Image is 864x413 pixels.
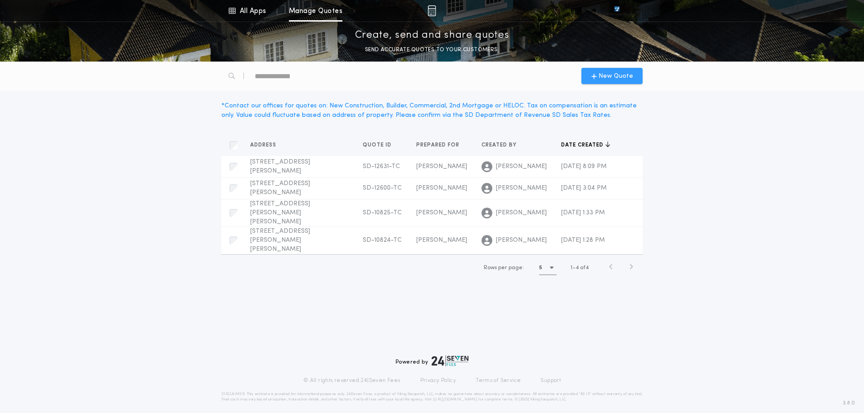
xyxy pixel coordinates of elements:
span: [PERSON_NAME] [416,163,467,170]
span: [DATE] 8:09 PM [561,163,607,170]
span: SD-12600-TC [363,185,402,191]
div: Powered by [396,355,468,366]
span: 1 [571,265,572,271]
span: [DATE] 3:04 PM [561,185,607,191]
span: Quote ID [363,142,393,149]
span: Address [250,142,278,149]
a: Privacy Policy [420,377,456,384]
button: Date created [561,141,610,150]
p: DISCLAIMER: This estimate is provided for informational purposes only. 24|Seven Fees, a product o... [221,391,643,402]
button: Address [250,141,283,150]
span: Date created [561,142,605,149]
span: Rows per page: [484,265,524,271]
img: vs-icon [598,6,636,15]
span: of 4 [580,264,589,272]
button: 5 [539,261,557,275]
p: Create, send and share quotes [355,28,509,43]
span: SD-10825-TC [363,209,402,216]
h1: 5 [539,263,542,272]
span: [PERSON_NAME] [496,162,547,171]
span: [PERSON_NAME] [496,209,547,218]
span: [STREET_ADDRESS][PERSON_NAME] [250,159,310,174]
span: 3.8.0 [843,399,855,407]
span: Prepared for [416,142,461,149]
span: [DATE] 1:33 PM [561,209,605,216]
span: [STREET_ADDRESS][PERSON_NAME][PERSON_NAME] [250,200,310,225]
span: [PERSON_NAME] [416,237,467,244]
span: [PERSON_NAME] [496,184,547,193]
span: [DATE] 1:28 PM [561,237,605,244]
div: * Contact our offices for quotes on: New Construction, Builder, Commercial, 2nd Mortgage or HELOC... [221,101,643,120]
span: [PERSON_NAME] [416,209,467,216]
a: [URL][DOMAIN_NAME] [433,398,477,401]
img: logo [432,355,468,366]
button: Quote ID [363,141,398,150]
span: [STREET_ADDRESS][PERSON_NAME] [250,180,310,196]
img: img [427,5,436,16]
a: Terms of Service [476,377,521,384]
span: Created by [481,142,518,149]
span: [PERSON_NAME] [416,185,467,191]
p: © All rights reserved. 24|Seven Fees [303,377,400,384]
a: Support [540,377,561,384]
span: [STREET_ADDRESS][PERSON_NAME][PERSON_NAME] [250,228,310,253]
span: SD-12631-TC [363,163,400,170]
span: 4 [576,265,579,271]
span: [PERSON_NAME] [496,236,547,245]
span: SD-10824-TC [363,237,402,244]
p: SEND ACCURATE QUOTES TO YOUR CUSTOMERS. [365,45,499,54]
button: New Quote [581,68,643,84]
button: Created by [481,141,523,150]
span: New Quote [598,71,633,81]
